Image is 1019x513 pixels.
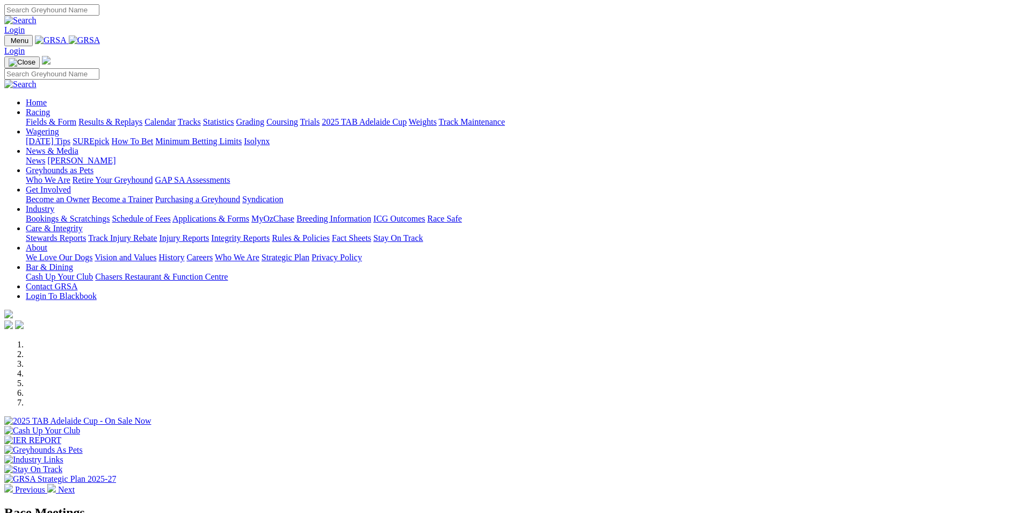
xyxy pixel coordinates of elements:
[47,484,56,493] img: chevron-right-pager-white.svg
[26,262,73,272] a: Bar & Dining
[26,195,90,204] a: Become an Owner
[26,156,45,165] a: News
[73,175,153,184] a: Retire Your Greyhound
[26,291,97,301] a: Login To Blackbook
[73,137,109,146] a: SUREpick
[26,204,54,213] a: Industry
[4,484,13,493] img: chevron-left-pager-white.svg
[26,253,1015,262] div: About
[4,46,25,55] a: Login
[26,175,1015,185] div: Greyhounds as Pets
[158,253,184,262] a: History
[92,195,153,204] a: Become a Trainer
[4,416,151,426] img: 2025 TAB Adelaide Cup - On Sale Now
[186,253,213,262] a: Careers
[4,485,47,494] a: Previous
[4,35,33,46] button: Toggle navigation
[26,243,47,252] a: About
[58,485,75,494] span: Next
[26,185,71,194] a: Get Involved
[409,117,437,126] a: Weights
[262,253,309,262] a: Strategic Plan
[26,146,78,155] a: News & Media
[26,214,1015,224] div: Industry
[251,214,294,223] a: MyOzChase
[95,253,156,262] a: Vision and Values
[172,214,249,223] a: Applications & Forms
[4,4,99,16] input: Search
[242,195,283,204] a: Syndication
[236,117,264,126] a: Grading
[4,25,25,34] a: Login
[4,445,83,455] img: Greyhounds As Pets
[155,195,240,204] a: Purchasing a Greyhound
[26,282,77,291] a: Contact GRSA
[26,253,92,262] a: We Love Our Dogs
[4,426,80,436] img: Cash Up Your Club
[159,233,209,243] a: Injury Reports
[11,37,28,45] span: Menu
[35,35,67,45] img: GRSA
[4,320,13,329] img: facebook.svg
[215,253,259,262] a: Who We Are
[297,214,371,223] a: Breeding Information
[155,175,230,184] a: GAP SA Assessments
[112,214,170,223] a: Schedule of Fees
[26,195,1015,204] div: Get Involved
[26,233,86,243] a: Stewards Reports
[15,320,24,329] img: twitter.svg
[155,137,242,146] a: Minimum Betting Limits
[439,117,505,126] a: Track Maintenance
[4,16,37,25] img: Search
[47,485,75,494] a: Next
[26,137,1015,146] div: Wagering
[26,272,1015,282] div: Bar & Dining
[4,80,37,89] img: Search
[332,233,371,243] a: Fact Sheets
[26,137,70,146] a: [DATE] Tips
[26,117,76,126] a: Fields & Form
[112,137,154,146] a: How To Bet
[144,117,176,126] a: Calendar
[26,156,1015,166] div: News & Media
[373,214,425,223] a: ICG Outcomes
[47,156,115,165] a: [PERSON_NAME]
[26,166,93,175] a: Greyhounds as Pets
[4,474,116,484] img: GRSA Strategic Plan 2025-27
[4,455,63,465] img: Industry Links
[26,108,50,117] a: Racing
[95,272,228,281] a: Chasers Restaurant & Function Centre
[300,117,320,126] a: Trials
[272,233,330,243] a: Rules & Policies
[78,117,142,126] a: Results & Replays
[26,272,93,281] a: Cash Up Your Club
[4,310,13,318] img: logo-grsa-white.png
[4,56,40,68] button: Toggle navigation
[26,175,70,184] a: Who We Are
[9,58,35,67] img: Close
[26,233,1015,243] div: Care & Integrity
[26,117,1015,127] div: Racing
[26,127,59,136] a: Wagering
[88,233,157,243] a: Track Injury Rebate
[26,224,83,233] a: Care & Integrity
[4,465,62,474] img: Stay On Track
[427,214,461,223] a: Race Safe
[26,98,47,107] a: Home
[42,56,50,65] img: logo-grsa-white.png
[178,117,201,126] a: Tracks
[4,436,61,445] img: IER REPORT
[69,35,100,45] img: GRSA
[312,253,362,262] a: Privacy Policy
[322,117,407,126] a: 2025 TAB Adelaide Cup
[15,485,45,494] span: Previous
[211,233,270,243] a: Integrity Reports
[244,137,270,146] a: Isolynx
[4,68,99,80] input: Search
[26,214,110,223] a: Bookings & Scratchings
[266,117,298,126] a: Coursing
[373,233,423,243] a: Stay On Track
[203,117,234,126] a: Statistics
